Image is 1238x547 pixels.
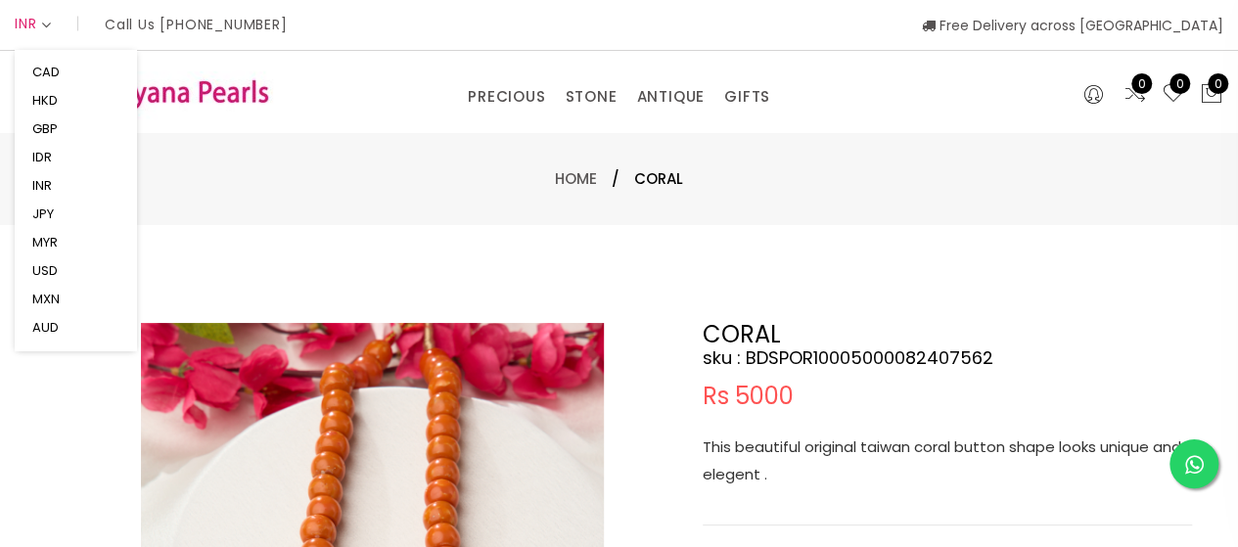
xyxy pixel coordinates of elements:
button: CAD [26,58,66,86]
span: CORAL [634,167,683,191]
h2: CORAL [703,323,1192,346]
a: STONE [565,82,617,112]
span: 0 [1131,73,1152,94]
button: HKD [26,86,64,114]
span: 0 [1169,73,1190,94]
a: Home [555,168,597,189]
a: 0 [1123,82,1147,108]
p: Call Us [PHONE_NUMBER] [105,18,288,31]
span: Free Delivery across [GEOGRAPHIC_DATA] [922,16,1223,35]
button: INR [26,171,58,200]
button: AUD [26,313,65,342]
button: JPY [26,200,60,228]
p: This beautiful original taiwan coral button shape looks unique and elegent . [703,433,1192,488]
span: / [612,167,619,191]
a: GIFTS [724,82,770,112]
button: 0 [1200,82,1223,108]
button: IDR [26,143,58,171]
h4: sku : BDSPOR10005000082407562 [703,346,1192,370]
span: 0 [1208,73,1228,94]
button: MXN [26,285,66,313]
a: PRECIOUS [468,82,545,112]
button: MYR [26,228,64,256]
button: GBP [26,114,64,143]
a: ANTIQUE [636,82,705,112]
button: USD [26,256,64,285]
span: Rs 5000 [703,385,794,408]
a: 0 [1162,82,1185,108]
